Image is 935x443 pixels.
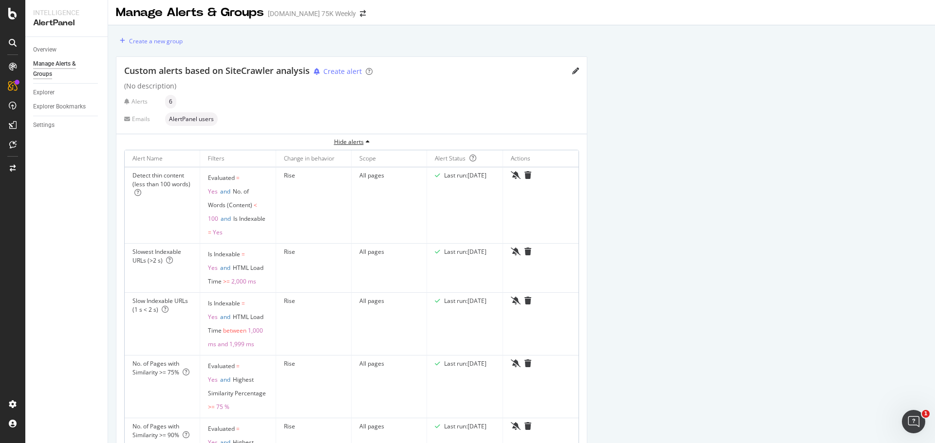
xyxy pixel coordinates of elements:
[427,150,503,167] th: Alert Status
[922,410,930,418] span: 1
[33,59,101,79] a: Manage Alerts & Groups
[208,326,263,348] span: 1,000 ms and 1,999 ms
[208,214,218,223] span: 100
[223,277,230,285] span: >=
[132,297,192,314] div: Slow Indexable URLs (1 s < 2 s)
[503,150,579,167] th: Actions
[524,422,531,430] div: trash
[902,410,925,433] iframe: Intercom live chat
[132,422,192,440] div: No. of Pages with Similarity >= 90%
[236,362,240,370] span: =
[208,174,235,182] span: Evaluated
[208,313,218,321] span: Yes
[208,362,235,370] span: Evaluated
[284,422,343,431] div: Rise
[220,264,230,272] span: and
[524,248,531,255] div: trash
[359,171,419,180] div: All pages
[116,134,587,150] button: Hide alerts
[220,313,230,321] span: and
[221,214,231,223] span: and
[33,88,101,98] a: Explorer
[524,171,531,179] div: trash
[444,297,486,305] div: Last run: [DATE]
[213,228,223,236] span: Yes
[129,37,183,45] div: Create a new group
[33,8,100,18] div: Intelligence
[33,45,56,55] div: Overview
[132,171,192,197] div: Detect thin content (less than 100 words)
[223,326,246,335] span: between
[208,375,266,397] span: Highest Similarity Percentage
[200,150,276,167] th: Filters
[169,99,172,105] span: 6
[444,248,486,256] div: Last run: [DATE]
[511,359,521,367] div: bell-slash
[208,299,240,307] span: Is Indexable
[208,228,211,236] span: =
[444,171,486,180] div: Last run: [DATE]
[231,277,256,285] span: 2,000 ms
[33,120,55,130] div: Settings
[524,297,531,304] div: trash
[33,18,100,29] div: AlertPanel
[208,313,263,335] span: HTML Load Time
[572,68,579,74] div: pencil
[169,116,214,122] span: AlertPanel users
[310,66,362,77] button: Create alert
[323,67,362,76] div: Create alert
[359,248,419,256] div: All pages
[33,120,101,130] a: Settings
[208,264,218,272] span: Yes
[124,81,579,91] div: (No description)
[33,59,92,79] div: Manage Alerts & Groups
[352,150,427,167] th: Scope
[444,359,486,368] div: Last run: [DATE]
[208,187,218,195] span: Yes
[360,10,366,17] div: arrow-right-arrow-left
[132,359,192,377] div: No. of Pages with Similarity >= 75%
[359,297,419,305] div: All pages
[116,138,587,146] div: Hide alerts
[284,297,343,305] div: Rise
[511,171,521,179] div: bell-slash
[220,187,230,195] span: and
[116,4,264,21] div: Manage Alerts & Groups
[33,102,101,112] a: Explorer Bookmarks
[359,422,419,431] div: All pages
[208,264,263,285] span: HTML Load Time
[268,9,356,18] div: [DOMAIN_NAME] 75K Weekly
[116,33,183,49] button: Create a new group
[165,112,218,126] div: neutral label
[124,65,310,76] span: Custom alerts based on SiteCrawler analysis
[284,171,343,180] div: Rise
[208,187,252,209] span: No. of Words (Content)
[511,422,521,430] div: bell-slash
[33,45,101,55] a: Overview
[233,214,265,223] span: Is Indexable
[242,250,245,258] span: =
[359,359,419,368] div: All pages
[284,248,343,256] div: Rise
[208,375,218,384] span: Yes
[254,201,257,209] span: <
[216,403,229,411] span: 75 %
[33,88,55,98] div: Explorer
[236,425,240,433] span: =
[220,375,230,384] span: and
[165,95,176,108] div: neutral label
[132,248,192,265] div: Slowest Indexable URLs (>2 s)
[236,174,240,182] span: =
[124,97,161,106] div: Alerts
[125,150,200,167] th: Alert Name
[511,248,521,255] div: bell-slash
[208,425,235,433] span: Evaluated
[276,150,352,167] th: Change in behavior
[124,115,161,123] div: Emails
[33,102,86,112] div: Explorer Bookmarks
[208,250,240,258] span: Is Indexable
[444,422,486,431] div: Last run: [DATE]
[511,297,521,304] div: bell-slash
[284,359,343,368] div: Rise
[208,403,215,411] span: >=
